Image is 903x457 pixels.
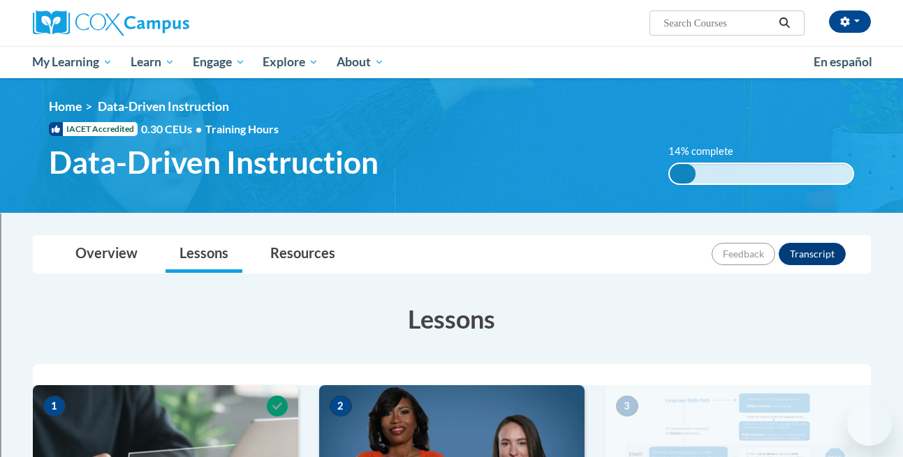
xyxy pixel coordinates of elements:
[847,401,892,446] iframe: Button to launch messaging window
[670,164,696,183] div: 14% complete
[337,54,384,70] span: About
[32,54,112,70] span: My Learning
[205,122,279,135] span: Training Hours
[12,46,892,78] div: Main menu
[328,46,393,78] a: About
[122,46,184,78] a: Learn
[33,10,298,36] a: Cox Campus
[774,15,795,31] button: Search
[662,15,774,31] input: Search Courses
[254,46,328,78] a: Explore
[668,144,749,159] label: 14% complete
[33,10,189,36] img: Cox Campus
[196,122,202,135] span: •
[814,54,872,69] span: En español
[98,99,229,114] span: Data-Driven Instruction
[805,47,881,77] a: En español
[24,46,122,78] a: My Learning
[193,54,245,70] span: Engage
[184,46,254,78] a: Engage
[263,54,318,70] span: Explore
[829,10,871,33] button: Account Settings
[49,99,82,114] a: Home
[49,144,379,181] span: Data-Driven Instruction
[141,121,205,137] span: 0.30 CEUs
[131,54,175,70] span: Learn
[49,122,138,136] span: IACET Accredited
